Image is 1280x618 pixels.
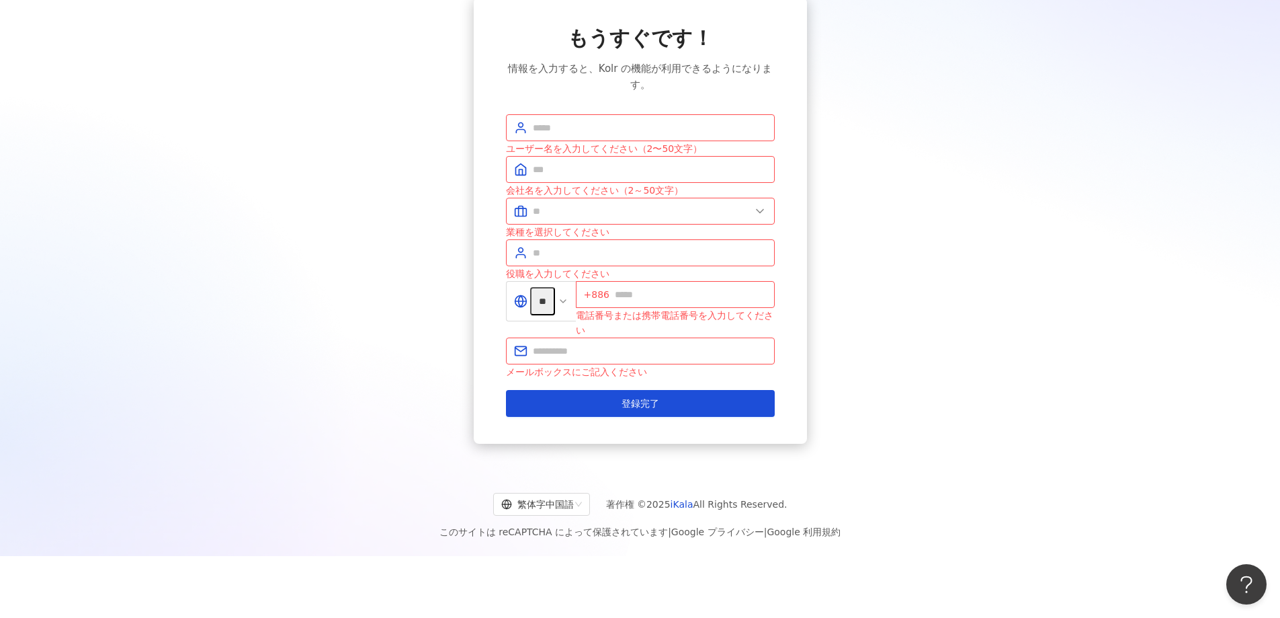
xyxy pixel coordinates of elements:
[606,499,646,510] font: 著作権 ©
[517,499,574,510] font: 繁体字中国語
[671,527,764,537] a: Google プライバシー
[506,366,647,377] font: メールボックスにご記入ください
[767,527,841,537] a: Google 利用規約
[764,527,767,537] font: |
[506,143,703,154] font: ユーザー名を入力してください（2〜50文字）
[693,499,787,510] font: All Rights Reserved.
[506,227,609,237] font: 業種を選択してください
[506,185,684,196] font: 会社名を入力してください（2～50文字）
[439,527,668,537] font: このサイトは reCAPTCHA によって保護されています
[622,398,659,409] font: 登録完了
[568,26,713,50] font: もうすぐです！
[508,63,772,91] font: 情報を入力すると、Kolr の機能が利用できるようになります。
[584,289,609,300] font: +886
[506,390,775,417] button: 登録完了
[506,268,609,279] font: 役職を入力してください
[1226,564,1267,605] iframe: ヘルプスカウトビーコン - オープン
[576,310,773,336] font: 電話番号または携帯電話番号を入力してください
[646,499,671,510] font: 2025
[671,499,693,510] a: iKala
[668,527,671,537] font: |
